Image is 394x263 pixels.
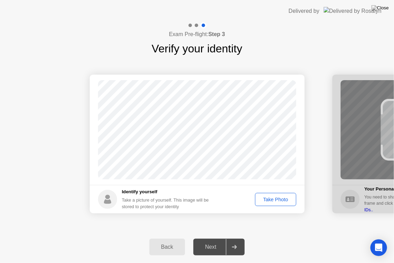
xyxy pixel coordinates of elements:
img: Close [371,5,389,11]
h4: Exam Pre-flight: [169,30,225,39]
b: Step 3 [208,31,225,37]
button: Back [149,239,185,255]
button: Take Photo [255,193,296,206]
button: Next [193,239,245,255]
div: Take Photo [257,197,294,202]
div: Take a picture of yourself. This image will be stored to protect your identity [122,197,214,210]
div: Next [195,244,226,250]
img: Delivered by Rosalyn [324,7,382,15]
h1: Verify your identity [152,40,242,57]
div: Back [151,244,183,250]
h5: Identify yourself [122,188,214,195]
div: Delivered by [289,7,319,15]
div: Open Intercom Messenger [370,239,387,256]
